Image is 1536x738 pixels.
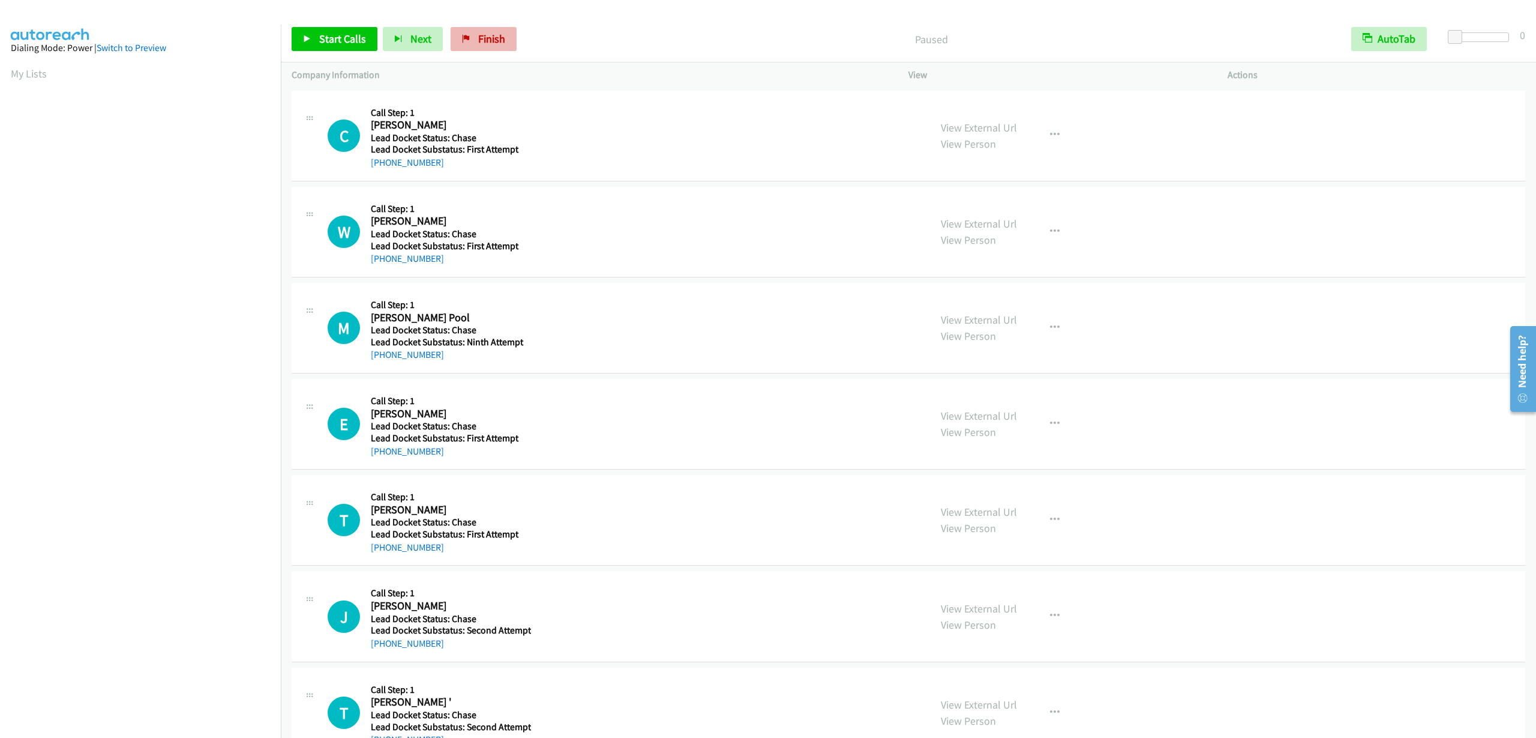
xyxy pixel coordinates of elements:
a: [PHONE_NUMBER] [371,638,444,649]
h5: Lead Docket Status: Chase [371,228,527,240]
a: View Person [941,329,996,343]
h5: Call Step: 1 [371,395,527,407]
span: Start Calls [319,32,366,46]
h5: Lead Docket Status: Chase [371,516,527,528]
a: View External Url [941,698,1017,712]
a: View External Url [941,121,1017,135]
h5: Call Step: 1 [371,491,527,503]
h1: J [328,600,360,633]
h1: E [328,408,360,440]
a: Switch to Preview [97,42,166,53]
h2: [PERSON_NAME] ' [371,695,527,709]
h5: Call Step: 1 [371,684,531,696]
div: The call is yet to be attempted [328,312,360,344]
h5: Call Step: 1 [371,299,527,311]
a: View Person [941,714,996,728]
h2: [PERSON_NAME] [371,214,527,228]
a: View External Url [941,313,1017,327]
a: View Person [941,521,996,535]
h5: Call Step: 1 [371,107,527,119]
h5: Lead Docket Substatus: Ninth Attempt [371,336,527,348]
h5: Lead Docket Status: Chase [371,709,531,721]
button: Next [383,27,443,51]
iframe: Dialpad [11,92,281,663]
h2: [PERSON_NAME] [371,407,527,421]
h5: Lead Docket Substatus: Second Attempt [371,625,531,637]
a: [PHONE_NUMBER] [371,253,444,264]
a: My Lists [11,67,47,80]
h5: Lead Docket Substatus: First Attempt [371,240,527,252]
h2: [PERSON_NAME] [371,118,527,132]
a: View External Url [941,505,1017,519]
div: The call is yet to be attempted [328,408,360,440]
h5: Lead Docket Substatus: First Attempt [371,144,527,156]
h5: Call Step: 1 [371,203,527,215]
p: Paused [533,31,1330,47]
div: Dialing Mode: Power | [11,41,270,55]
iframe: Resource Center [1501,321,1536,417]
h2: [PERSON_NAME] [371,599,527,613]
h5: Lead Docket Status: Chase [371,324,527,336]
h1: C [328,119,360,152]
p: View [908,68,1206,82]
div: The call is yet to be attempted [328,697,360,729]
span: Finish [478,32,505,46]
h5: Lead Docket Substatus: First Attempt [371,528,527,540]
a: View Person [941,425,996,439]
h1: T [328,697,360,729]
a: Finish [451,27,517,51]
div: Delay between calls (in seconds) [1454,32,1509,42]
a: View External Url [941,409,1017,423]
span: Next [410,32,431,46]
a: [PHONE_NUMBER] [371,157,444,168]
h1: T [328,504,360,536]
div: The call is yet to be attempted [328,119,360,152]
h1: W [328,216,360,248]
a: [PHONE_NUMBER] [371,349,444,360]
h5: Lead Docket Status: Chase [371,420,527,432]
a: View External Url [941,217,1017,231]
a: [PHONE_NUMBER] [371,542,444,553]
div: The call is yet to be attempted [328,600,360,633]
h5: Lead Docket Status: Chase [371,613,531,625]
a: View Person [941,618,996,632]
a: View Person [941,233,996,247]
h5: Lead Docket Substatus: First Attempt [371,432,527,444]
h5: Lead Docket Substatus: Second Attempt [371,721,531,733]
p: Actions [1228,68,1525,82]
p: Company Information [292,68,887,82]
a: Start Calls [292,27,377,51]
button: AutoTab [1351,27,1427,51]
a: [PHONE_NUMBER] [371,446,444,457]
h1: M [328,312,360,344]
h2: [PERSON_NAME] [371,503,527,517]
a: View Person [941,137,996,151]
h2: [PERSON_NAME] Pool [371,311,527,325]
a: View External Url [941,602,1017,616]
h5: Lead Docket Status: Chase [371,132,527,144]
h5: Call Step: 1 [371,587,531,599]
div: 0 [1520,27,1525,43]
